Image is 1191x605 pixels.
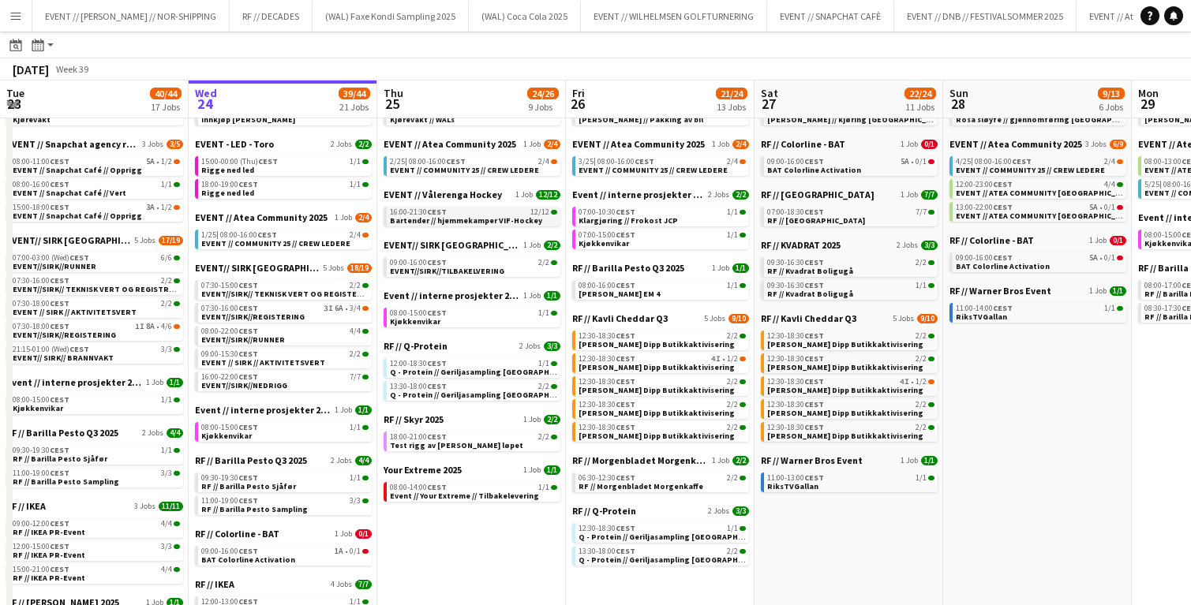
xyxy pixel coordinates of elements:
span: CEST [616,331,635,341]
span: 07:30-18:00 [13,300,69,308]
a: 07:00-03:00 (Wed)CEST6/6EVENT//SIRK//RUNNER [13,252,180,271]
a: 09:30-16:30CEST1/1RF // Kvadrat Boligugå [767,280,934,298]
span: 09:00-16:00 [767,158,824,166]
span: CEST [50,298,69,308]
div: • [13,158,180,166]
span: 08:00-16:00 [220,231,277,239]
span: CEST [1012,156,1032,166]
a: RF // Barilla Pesto Q3 20251 Job1/1 [572,262,749,274]
span: 08:00-15:00 [390,309,447,317]
span: 1/1 [350,158,361,166]
span: 1/1 [727,208,738,216]
span: EVENT// SIRK NORGE [6,234,131,246]
div: EVENT - LED - Toro2 Jobs2/215:00-00:00 (Thu)CEST1/1Rigge ned led18:00-19:00CEST1/1Rigge ned led [195,138,372,211]
span: 1/1 [732,263,749,273]
span: RF // Kvadrat Boligugå [767,266,853,276]
span: | [405,156,407,166]
a: RF // Colorline - BAT1 Job0/1 [761,138,938,150]
span: 1/2 [161,204,172,211]
span: 5A [146,158,155,166]
a: EVENT // Atea Community 20253 Jobs6/9 [949,138,1126,150]
span: 07:00-03:00 (Wed) [13,254,89,262]
span: RF // Fjordland [761,189,875,200]
span: 2/4 [350,231,361,239]
span: 5/25 [1144,181,1162,189]
span: 09:00-16:00 [390,259,447,267]
span: 08:00-16:00 [975,158,1032,166]
span: | [216,230,219,240]
span: 1 Job [901,190,918,200]
span: Kjøkkenvikar [390,316,440,327]
button: EVENT // SNAPCHAT CAFÈ [767,1,894,32]
a: 09:30-16:30CEST2/2RF // Kvadrat Boligugå [767,257,934,275]
span: CEST [258,156,278,166]
span: 2/4 [727,158,738,166]
span: 0/1 [1110,236,1126,245]
div: EVENT // Vålerenga Hockey1 Job12/1216:00-21:30CEST12/12Bartender // hjemmekamper VIF-Hockey [384,189,560,239]
span: EVENT//SIRK// TEKNISK VERT OG REGISTRERING [13,284,193,294]
span: CEST [238,280,258,290]
span: 1/2 [161,158,172,166]
span: 08:00-16:00 [579,282,635,289]
span: 6A [335,304,343,312]
a: 07:00-10:30CEST1/1Klargjøring // Frokost JCP [579,207,746,225]
div: EVENT// SIRK [GEOGRAPHIC_DATA]5 Jobs17/1907:00-03:00 (Wed)CEST6/6EVENT//SIRK//RUNNER07:30-16:00CE... [6,234,183,376]
span: CEST [616,207,635,217]
span: 1/1 [350,181,361,189]
div: EVENT// SIRK [GEOGRAPHIC_DATA]1 Job2/209:00-16:00CEST2/2EVENT//SIRK//TILBAKELVERING [384,239,560,289]
span: 1 Job [523,241,541,250]
a: 09:00-16:00CEST5A•0/1BAT Colorline Activation [767,156,934,174]
a: 15:00-18:00CEST3A•1/2EVENT // Snapchat Café // Opprigg [13,202,180,220]
span: CEST [993,179,1013,189]
span: 2/2 [161,277,172,285]
span: RF // Kavli Cheddar Q3 [761,312,856,324]
span: 2/4 [1104,158,1115,166]
div: RF // Warner Bros Event1 Job1/111:00-14:00CEST1/1RiksTVGallan [949,285,1126,326]
span: | [594,156,596,166]
a: RF // KVADRAT 20252 Jobs3/3 [761,239,938,251]
span: 1/1 [1110,286,1126,296]
div: • [13,323,180,331]
span: 7/7 [921,190,938,200]
span: 3 Jobs [142,140,163,149]
span: 3I [324,304,333,312]
span: | [971,156,973,166]
span: 3/4 [350,304,361,312]
span: 2/2 [161,300,172,308]
span: EVENT// SIRK NORGE [384,239,520,251]
div: RF // KVADRAT 20252 Jobs3/309:30-16:30CEST2/2RF // Kvadrat Boligugå09:30-16:30CEST1/1RF // Kvadra... [761,239,938,312]
a: EVENT // Atea Community 20251 Job2/4 [195,211,372,223]
span: 9/10 [728,314,749,323]
span: CEST [50,275,69,286]
span: 2 Jobs [897,241,918,250]
div: RF // Kavli Cheddar Q35 Jobs9/1012:30-18:30CEST2/2[PERSON_NAME] Dipp Butikkaktivisering12:30-18:3... [572,312,749,454]
span: 08:00-16:00 [409,158,466,166]
span: 16:00-21:30 [390,208,447,216]
span: EVENT // Snapchat Café // Opprigg [13,165,142,175]
div: RF // Colorline - BAT1 Job0/109:00-16:00CEST5A•0/1BAT Colorline Activation [949,234,1126,285]
a: 07:30-18:00CEST2/2EVENT // SIRK // AKTIVITETSVERT [13,298,180,316]
a: EVENT - LED - Toro2 Jobs2/2 [195,138,372,150]
span: 2/2 [538,259,549,267]
span: RiksTVGallan [956,312,1007,322]
span: 1/1 [727,231,738,239]
a: EVENT // Atea Community 20251 Job2/4 [572,138,749,150]
span: 1/1 [916,282,927,289]
span: 1/1 [538,309,549,317]
span: 3A [146,204,155,211]
a: RF // Kavli Cheddar Q35 Jobs9/10 [761,312,938,324]
span: EVENT // COMMUNITY 25 // CREW LEDERE [579,165,728,175]
span: 07:30-15:00 [201,282,258,289]
span: 09:30-16:30 [767,259,824,267]
span: 12/12 [536,190,560,200]
span: Bartender // hjemmekamper VIF-Hockey [390,215,542,226]
span: CEST [427,257,447,267]
a: 12:30-18:30CEST2/2[PERSON_NAME] Dipp Butikkaktivisering [579,331,746,349]
span: 2/4 [732,140,749,149]
span: CEST [804,207,824,217]
span: 3 Jobs [1085,140,1107,149]
span: CEST [616,230,635,240]
span: 1/25 [201,231,219,239]
span: 07:30-18:00 [13,323,69,331]
a: RF // Warner Bros Event1 Job1/1 [949,285,1126,297]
